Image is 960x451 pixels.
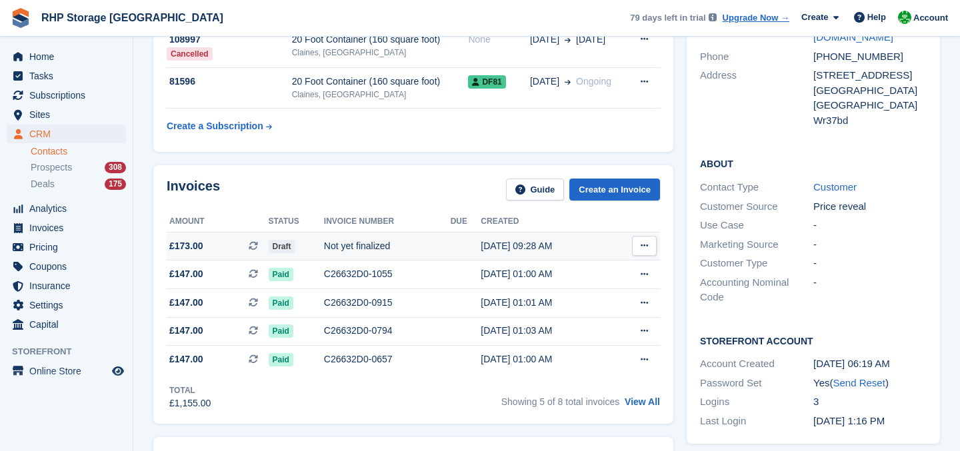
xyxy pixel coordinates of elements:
[530,33,559,47] span: [DATE]
[700,414,813,429] div: Last Login
[813,275,927,305] div: -
[31,177,126,191] a: Deals 175
[36,7,229,29] a: RHP Storage [GEOGRAPHIC_DATA]
[269,353,293,366] span: Paid
[167,114,272,139] a: Create a Subscription
[700,180,813,195] div: Contact Type
[169,384,211,396] div: Total
[7,67,126,85] a: menu
[169,324,203,338] span: £147.00
[167,75,292,89] div: 81596
[813,356,927,372] div: [DATE] 06:19 AM
[169,396,211,410] div: £1,155.00
[105,162,126,173] div: 308
[29,257,109,276] span: Coupons
[169,267,203,281] span: £147.00
[813,218,927,233] div: -
[813,394,927,410] div: 3
[7,296,126,314] a: menu
[813,376,927,391] div: Yes
[481,324,609,338] div: [DATE] 01:03 AM
[7,105,126,124] a: menu
[269,268,293,281] span: Paid
[31,178,55,191] span: Deals
[913,11,948,25] span: Account
[7,219,126,237] a: menu
[324,296,451,310] div: C26632D0-0915
[169,239,203,253] span: £173.00
[569,179,660,201] a: Create an Invoice
[324,267,451,281] div: C26632D0-1055
[700,218,813,233] div: Use Case
[501,396,619,407] span: Showing 5 of 8 total invoices
[468,33,530,47] div: None
[700,376,813,391] div: Password Set
[29,86,109,105] span: Subscriptions
[700,275,813,305] div: Accounting Nominal Code
[12,345,133,358] span: Storefront
[269,211,324,232] th: Status
[481,267,609,281] div: [DATE] 01:00 AM
[29,315,109,334] span: Capital
[813,181,857,193] a: Customer
[29,105,109,124] span: Sites
[723,11,789,25] a: Upgrade Now →
[31,161,72,174] span: Prospects
[29,362,109,380] span: Online Store
[324,211,451,232] th: Invoice number
[481,239,609,253] div: [DATE] 09:28 AM
[324,352,451,366] div: C26632D0-0657
[700,68,813,128] div: Address
[292,75,469,89] div: 20 Foot Container (160 square foot)
[700,334,927,347] h2: Storefront Account
[700,256,813,271] div: Customer Type
[31,161,126,175] a: Prospects 308
[29,199,109,218] span: Analytics
[7,257,126,276] a: menu
[29,296,109,314] span: Settings
[31,145,126,158] a: Contacts
[7,315,126,334] a: menu
[324,324,451,338] div: C26632D0-0794
[867,11,886,24] span: Help
[167,33,292,47] div: 108997
[7,276,126,295] a: menu
[630,11,705,25] span: 79 days left in trial
[324,239,451,253] div: Not yet finalized
[506,179,565,201] a: Guide
[700,157,927,170] h2: About
[829,377,888,388] span: ( )
[7,125,126,143] a: menu
[813,98,927,113] div: [GEOGRAPHIC_DATA]
[29,47,109,66] span: Home
[813,237,927,252] div: -
[481,352,609,366] div: [DATE] 01:00 AM
[29,219,109,237] span: Invoices
[833,377,885,388] a: Send Reset
[709,13,717,21] img: icon-info-grey-7440780725fd019a000dd9b08b2336e03edf1995a4989e88bcd33f0948082b44.svg
[7,86,126,105] a: menu
[801,11,828,24] span: Create
[29,238,109,256] span: Pricing
[29,125,109,143] span: CRM
[813,113,927,129] div: Wr37bd
[29,276,109,295] span: Insurance
[292,47,469,59] div: Claines, [GEOGRAPHIC_DATA]
[167,119,263,133] div: Create a Subscription
[29,67,109,85] span: Tasks
[167,47,213,61] div: Cancelled
[700,237,813,252] div: Marketing Source
[292,89,469,101] div: Claines, [GEOGRAPHIC_DATA]
[169,352,203,366] span: £147.00
[269,324,293,338] span: Paid
[700,49,813,65] div: Phone
[813,83,927,99] div: [GEOGRAPHIC_DATA]
[700,199,813,215] div: Customer Source
[700,356,813,372] div: Account Created
[7,199,126,218] a: menu
[813,415,885,426] time: 2025-08-29 12:16:07 UTC
[169,296,203,310] span: £147.00
[468,75,505,89] span: DF81
[167,179,220,201] h2: Invoices
[7,362,126,380] a: menu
